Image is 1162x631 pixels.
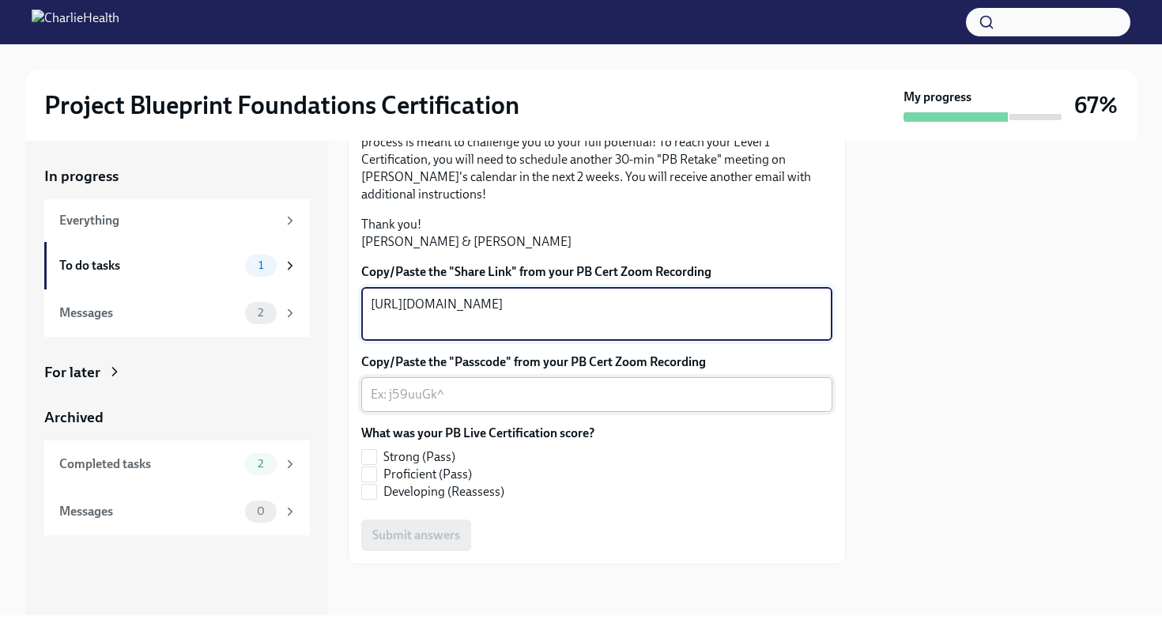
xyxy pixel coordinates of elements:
[44,289,310,337] a: Messages2
[44,440,310,488] a: Completed tasks2
[44,362,310,383] a: For later
[59,455,239,473] div: Completed tasks
[59,503,239,520] div: Messages
[383,448,455,466] span: Strong (Pass)
[371,295,823,333] textarea: [URL][DOMAIN_NAME]
[904,89,971,106] strong: My progress
[361,263,832,281] label: Copy/Paste the "Share Link" from your PB Cert Zoom Recording
[44,362,100,383] div: For later
[247,505,274,517] span: 0
[59,257,239,274] div: To do tasks
[361,353,832,371] label: Copy/Paste the "Passcode" from your PB Cert Zoom Recording
[44,488,310,535] a: Messages0
[44,89,519,121] h2: Project Blueprint Foundations Certification
[249,259,273,271] span: 1
[44,199,310,242] a: Everything
[248,458,273,470] span: 2
[248,307,273,319] span: 2
[59,212,277,229] div: Everything
[44,166,310,187] a: In progress
[361,116,832,203] p: Note: if you received a "Developing (Reasses)" score, don't get disheartened--this process is mea...
[361,216,832,251] p: Thank you! [PERSON_NAME] & [PERSON_NAME]
[44,407,310,428] a: Archived
[361,425,594,442] label: What was your PB Live Certification score?
[59,304,239,322] div: Messages
[383,466,472,483] span: Proficient (Pass)
[383,483,504,501] span: Developing (Reassess)
[44,242,310,289] a: To do tasks1
[32,9,119,35] img: CharlieHealth
[1074,91,1118,119] h3: 67%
